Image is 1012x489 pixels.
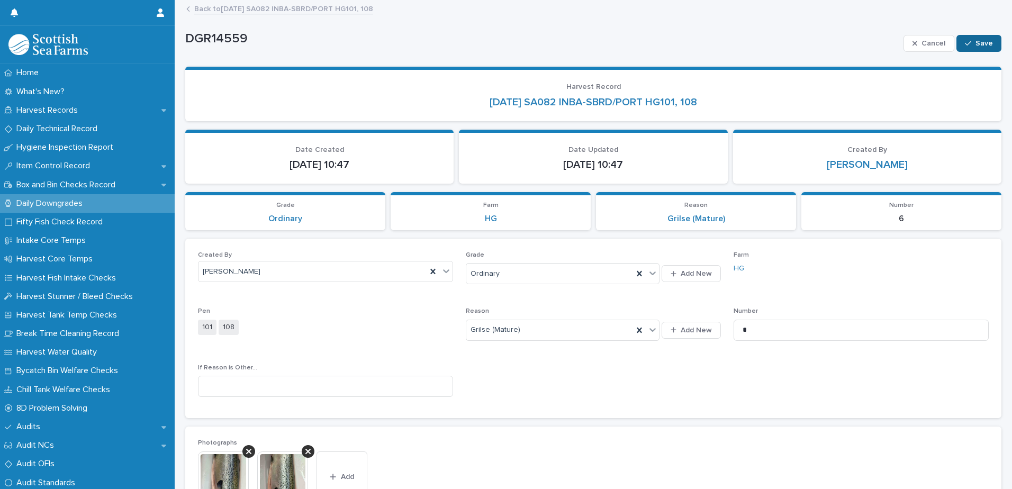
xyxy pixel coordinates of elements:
span: Date Created [295,146,344,153]
p: Harvest Tank Temp Checks [12,310,125,320]
span: Grade [466,252,484,258]
p: 8D Problem Solving [12,403,96,413]
span: 108 [219,320,239,335]
p: Daily Downgrades [12,198,91,209]
span: Farm [483,202,499,209]
a: [DATE] SA082 INBA-SBRD/PORT HG101, 108 [490,96,697,108]
p: Home [12,68,47,78]
a: Back to[DATE] SA082 INBA-SBRD/PORT HG101, 108 [194,2,373,14]
span: Save [975,40,993,47]
p: Fifty Fish Check Record [12,217,111,227]
span: Farm [734,252,749,258]
a: Ordinary [268,214,302,224]
a: [PERSON_NAME] [827,158,908,171]
p: Harvest Water Quality [12,347,105,357]
span: Grade [276,202,295,209]
span: Add [341,473,354,481]
span: Pen [198,308,210,314]
p: Chill Tank Welfare Checks [12,385,119,395]
a: HG [485,214,497,224]
p: Audit OFIs [12,459,63,469]
p: DGR14559 [185,31,899,47]
p: Harvest Core Temps [12,254,101,264]
a: Grilse (Mature) [667,214,725,224]
img: mMrefqRFQpe26GRNOUkG [8,34,88,55]
span: If Reason is Other... [198,365,257,371]
span: Ordinary [471,268,500,279]
p: Box and Bin Checks Record [12,180,124,190]
p: [DATE] 10:47 [198,158,441,171]
span: Date Updated [568,146,618,153]
p: Harvest Records [12,105,86,115]
button: Add New [662,265,721,282]
p: Harvest Stunner / Bleed Checks [12,292,141,302]
span: Add New [681,270,712,277]
p: Break Time Cleaning Record [12,329,128,339]
button: Cancel [903,35,954,52]
span: Cancel [921,40,945,47]
button: Save [956,35,1001,52]
p: Harvest Fish Intake Checks [12,273,124,283]
p: Item Control Record [12,161,98,171]
span: Grilse (Mature) [471,324,520,336]
p: Daily Technical Record [12,124,106,134]
span: Add New [681,327,712,334]
span: Photographs [198,440,237,446]
span: Number [889,202,914,209]
p: Hygiene Inspection Report [12,142,122,152]
span: Created By [847,146,887,153]
p: Audit NCs [12,440,62,450]
p: What's New? [12,87,73,97]
span: 101 [198,320,216,335]
span: Reason [466,308,489,314]
p: [DATE] 10:47 [472,158,715,171]
p: Audits [12,422,49,432]
span: Created By [198,252,232,258]
span: Harvest Record [566,83,621,90]
a: HG [734,263,744,274]
span: [PERSON_NAME] [203,266,260,277]
p: Intake Core Temps [12,236,94,246]
p: Bycatch Bin Welfare Checks [12,366,126,376]
button: Add New [662,322,721,339]
p: 6 [808,214,995,224]
span: Number [734,308,758,314]
span: Reason [684,202,708,209]
p: Audit Standards [12,478,84,488]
